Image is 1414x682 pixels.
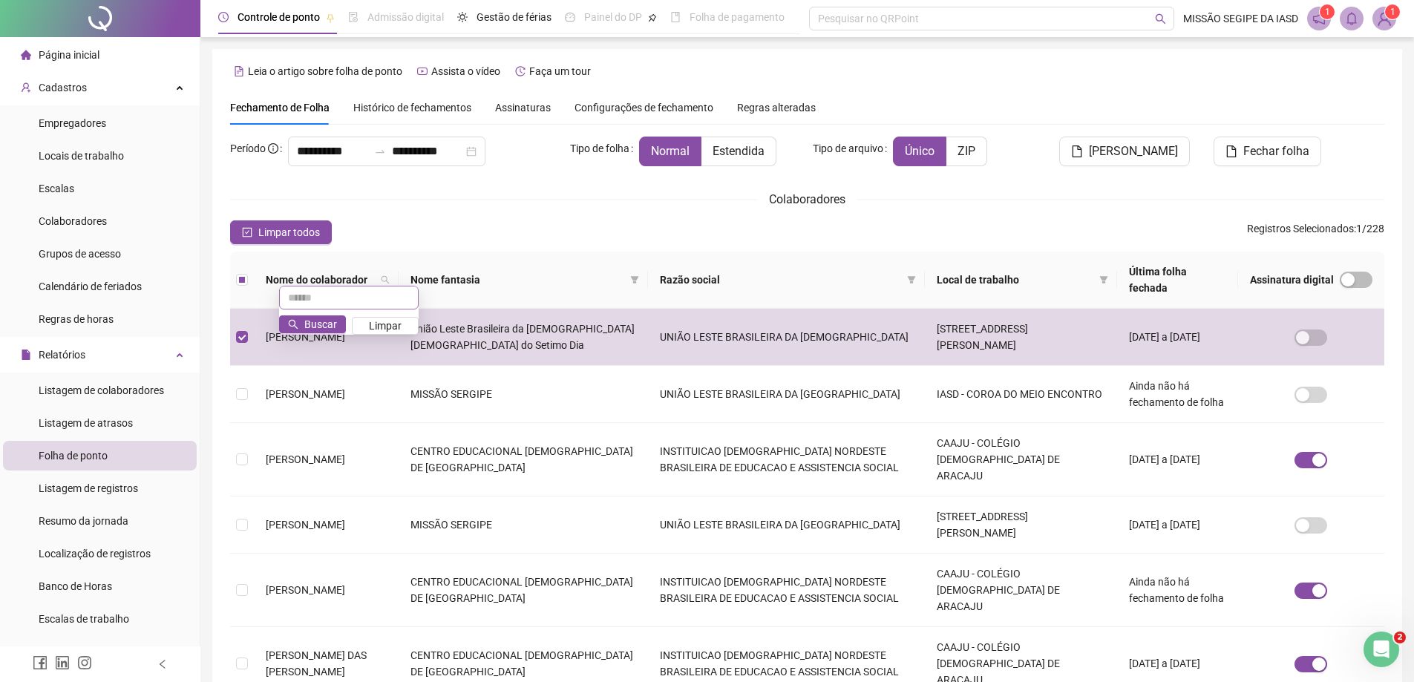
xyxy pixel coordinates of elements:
span: Localização de registros [39,548,151,560]
span: history [515,66,526,76]
span: Registros Selecionados [1247,223,1354,235]
span: pushpin [326,13,335,22]
span: filter [907,275,916,284]
button: Limpar [352,317,419,335]
span: search [1155,13,1166,24]
span: filter [627,269,642,291]
span: Razão social [660,272,901,288]
span: [PERSON_NAME] [1089,142,1178,160]
span: Tipo de folha [570,140,629,157]
span: file-done [348,12,359,22]
td: CENTRO EDUCACIONAL [DEMOGRAPHIC_DATA] DE [GEOGRAPHIC_DATA] [399,423,648,496]
img: 68402 [1373,7,1395,30]
span: Assinaturas [495,102,551,113]
span: [PERSON_NAME] [266,331,345,343]
span: Calendário de feriados [39,281,142,292]
span: left [157,659,168,669]
td: MISSÃO SERGIPE [399,366,648,423]
span: Regras de horas [39,313,114,325]
span: Estendida [713,144,765,158]
span: swap-right [374,145,386,157]
span: file-text [234,66,244,76]
span: pushpin [648,13,657,22]
td: [STREET_ADDRESS][PERSON_NAME] [925,496,1117,554]
iframe: Intercom live chat [1364,632,1399,667]
span: Ainda não há fechamento de folha [1129,380,1224,408]
span: Banco de Horas [39,580,112,592]
span: Regras alteradas [737,102,816,113]
span: Ainda não há fechamento de folha [1129,576,1224,604]
td: CAAJU - COLÉGIO [DEMOGRAPHIC_DATA] DE ARACAJU [925,423,1117,496]
span: Locais de trabalho [39,150,124,162]
span: Buscar [304,316,337,332]
span: filter [1096,269,1111,291]
td: UNIÃO LESTE BRASILEIRA DA [DEMOGRAPHIC_DATA] [648,309,925,366]
span: sun [457,12,468,22]
span: : 1 / 228 [1247,220,1384,244]
span: Período [230,142,266,154]
span: MISSÃO SEGIPE DA IASD [1183,10,1298,27]
button: Limpar todos [230,220,332,244]
span: Empregadores [39,117,106,129]
span: file [1071,145,1083,157]
span: [PERSON_NAME] [266,388,345,400]
span: Escalas de trabalho [39,613,129,625]
span: to [374,145,386,157]
td: CENTRO EDUCACIONAL [DEMOGRAPHIC_DATA] DE [GEOGRAPHIC_DATA] [399,554,648,627]
td: CAAJU - COLÉGIO [DEMOGRAPHIC_DATA] DE ARACAJU [925,554,1117,627]
span: file [1225,145,1237,157]
td: [DATE] a [DATE] [1117,423,1238,496]
span: search [288,319,298,329]
span: file [21,350,31,360]
span: Histórico de fechamentos [353,102,471,114]
button: Fechar folha [1214,137,1321,166]
span: check-square [242,227,252,237]
span: Configurações de fechamento [575,102,713,113]
span: info-circle [268,143,278,154]
span: Fechamento de Folha [230,102,330,114]
span: [PERSON_NAME] [266,584,345,596]
span: search [378,269,393,291]
span: Limpar todos [258,224,320,240]
span: Tipo de arquivo [813,140,883,157]
span: book [670,12,681,22]
span: linkedin [55,655,70,670]
span: Listagem de colaboradores [39,384,164,396]
span: Normal [651,144,690,158]
span: [PERSON_NAME] [266,519,345,531]
td: UNIÃO LESTE BRASILEIRA DA [GEOGRAPHIC_DATA] [648,496,925,554]
span: clock-circle [218,12,229,22]
span: Faça um tour [529,65,591,77]
span: Nome fantasia [410,272,624,288]
span: Colaboradores [769,192,845,206]
td: União Leste Brasileira da [DEMOGRAPHIC_DATA] [DEMOGRAPHIC_DATA] do Setimo Dia [399,309,648,366]
span: filter [904,269,919,291]
span: bell [1345,12,1358,25]
sup: Atualize o seu contato no menu Meus Dados [1385,4,1400,19]
td: IASD - COROA DO MEIO ENCONTRO [925,366,1117,423]
span: Assista o vídeo [431,65,500,77]
span: [PERSON_NAME] DAS [PERSON_NAME] [266,649,367,678]
td: [STREET_ADDRESS][PERSON_NAME] [925,309,1117,366]
span: Listagem de atrasos [39,417,133,429]
span: Listagem de registros [39,482,138,494]
span: Relatório de solicitações [39,646,150,658]
span: Grupos de acesso [39,248,121,260]
span: Admissão digital [367,11,444,23]
span: 2 [1394,632,1406,643]
span: facebook [33,655,48,670]
span: Resumo da jornada [39,515,128,527]
span: filter [1099,275,1108,284]
sup: 1 [1320,4,1335,19]
span: filter [630,275,639,284]
span: 1 [1325,7,1330,17]
span: Cadastros [39,82,87,94]
span: Fechar folha [1243,142,1309,160]
span: 1 [1390,7,1395,17]
span: Controle de ponto [238,11,320,23]
td: MISSÃO SERGIPE [399,496,648,554]
span: search [381,275,390,284]
td: [DATE] a [DATE] [1117,309,1238,366]
span: Assinatura digital [1250,272,1334,288]
span: instagram [77,655,92,670]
